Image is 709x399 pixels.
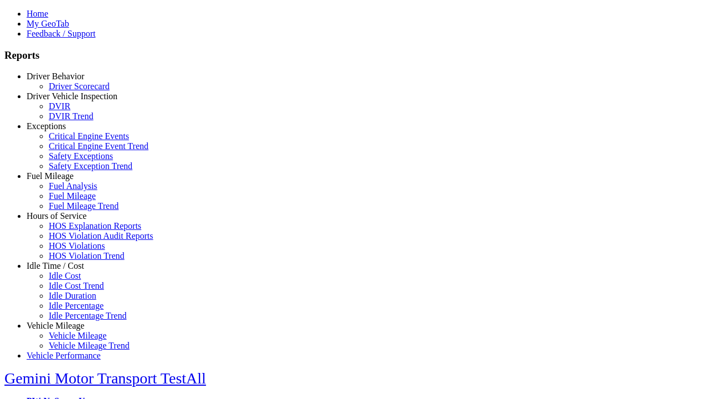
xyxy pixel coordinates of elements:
[49,231,153,241] a: HOS Violation Audit Reports
[49,201,119,211] a: Fuel Mileage Trend
[27,29,95,38] a: Feedback / Support
[49,81,110,91] a: Driver Scorecard
[49,151,113,161] a: Safety Exceptions
[27,9,48,18] a: Home
[49,251,125,260] a: HOS Violation Trend
[49,111,93,121] a: DVIR Trend
[27,321,84,330] a: Vehicle Mileage
[27,171,74,181] a: Fuel Mileage
[49,141,148,151] a: Critical Engine Event Trend
[49,181,97,191] a: Fuel Analysis
[49,241,105,250] a: HOS Violations
[49,291,96,300] a: Idle Duration
[4,370,206,387] a: Gemini Motor Transport TestAll
[4,49,705,62] h3: Reports
[49,191,96,201] a: Fuel Mileage
[49,271,81,280] a: Idle Cost
[49,311,126,320] a: Idle Percentage Trend
[27,19,69,28] a: My GeoTab
[49,161,132,171] a: Safety Exception Trend
[49,281,104,290] a: Idle Cost Trend
[27,211,86,221] a: Hours of Service
[49,101,70,111] a: DVIR
[27,121,66,131] a: Exceptions
[49,341,130,350] a: Vehicle Mileage Trend
[49,221,141,231] a: HOS Explanation Reports
[49,331,106,340] a: Vehicle Mileage
[27,351,101,360] a: Vehicle Performance
[27,71,84,81] a: Driver Behavior
[27,91,117,101] a: Driver Vehicle Inspection
[27,261,84,270] a: Idle Time / Cost
[49,131,129,141] a: Critical Engine Events
[49,301,104,310] a: Idle Percentage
